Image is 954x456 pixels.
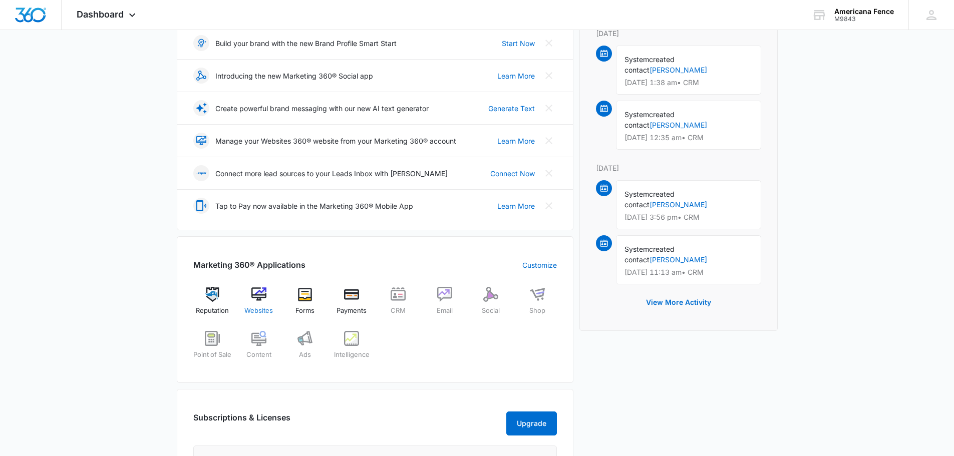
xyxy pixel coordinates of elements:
span: System [624,110,649,119]
h2: Subscriptions & Licenses [193,411,290,431]
p: [DATE] 3:56 pm • CRM [624,214,753,221]
a: Intelligence [333,331,371,367]
a: Social [472,287,510,323]
span: Email [437,306,453,316]
span: Payments [337,306,367,316]
a: Generate Text [488,103,535,114]
p: [DATE] 12:35 am • CRM [624,134,753,141]
span: System [624,55,649,64]
a: Start Now [502,38,535,49]
a: [PERSON_NAME] [650,200,707,209]
a: Shop [518,287,557,323]
span: Social [482,306,500,316]
span: System [624,190,649,198]
a: Email [425,287,464,323]
a: Forms [286,287,325,323]
a: [PERSON_NAME] [650,121,707,129]
a: Point of Sale [193,331,232,367]
a: Learn More [497,201,535,211]
a: Websites [239,287,278,323]
span: created contact [624,190,675,209]
p: [DATE] 1:38 am • CRM [624,79,753,86]
button: Close [541,68,557,84]
span: created contact [624,110,675,129]
span: created contact [624,55,675,74]
p: Tap to Pay now available in the Marketing 360® Mobile App [215,201,413,211]
button: View More Activity [636,290,721,314]
button: Close [541,35,557,51]
h2: Marketing 360® Applications [193,259,305,271]
button: Close [541,165,557,181]
span: Intelligence [334,350,370,360]
button: Close [541,133,557,149]
a: Content [239,331,278,367]
span: System [624,245,649,253]
p: Connect more lead sources to your Leads Inbox with [PERSON_NAME] [215,168,448,179]
span: Ads [299,350,311,360]
span: Shop [529,306,545,316]
p: Introducing the new Marketing 360® Social app [215,71,373,81]
a: Ads [286,331,325,367]
a: Reputation [193,287,232,323]
button: Upgrade [506,411,557,435]
p: [DATE] [596,28,761,39]
button: Close [541,100,557,116]
button: Close [541,198,557,214]
a: [PERSON_NAME] [650,66,707,74]
a: Learn More [497,136,535,146]
span: Forms [295,306,314,316]
div: account id [834,16,894,23]
a: Payments [333,287,371,323]
p: Create powerful brand messaging with our new AI text generator [215,103,429,114]
a: Customize [522,260,557,270]
span: Content [246,350,271,360]
span: created contact [624,245,675,264]
p: Manage your Websites 360® website from your Marketing 360® account [215,136,456,146]
span: CRM [391,306,406,316]
a: [PERSON_NAME] [650,255,707,264]
a: Connect Now [490,168,535,179]
a: CRM [379,287,418,323]
p: Build your brand with the new Brand Profile Smart Start [215,38,397,49]
span: Websites [244,306,273,316]
span: Point of Sale [193,350,231,360]
span: Dashboard [77,9,124,20]
p: [DATE] 11:13 am • CRM [624,269,753,276]
span: Reputation [196,306,229,316]
a: Learn More [497,71,535,81]
p: [DATE] [596,163,761,173]
div: account name [834,8,894,16]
